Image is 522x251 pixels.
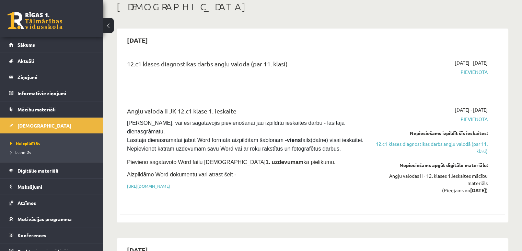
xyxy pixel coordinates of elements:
[9,179,94,195] a: Maksājumi
[374,172,488,194] div: Angļu valodas II - 12. klases 1.ieskaites mācību materiāls (Pieejams no )
[470,187,486,193] strong: [DATE]
[9,118,94,133] a: [DEMOGRAPHIC_DATA]
[9,85,94,101] a: Informatīvie ziņojumi
[10,149,96,155] a: Izlabotās
[120,32,155,48] h2: [DATE]
[127,120,365,152] span: [PERSON_NAME], vai esi sagatavojis pievienošanai jau izpildītu ieskaites darbu - lasītāja dienasg...
[8,12,62,29] a: Rīgas 1. Tālmācības vidusskola
[18,216,72,222] span: Motivācijas programma
[9,195,94,211] a: Atzīmes
[374,68,488,76] span: Pievienota
[18,42,35,48] span: Sākums
[18,85,94,101] legend: Informatīvie ziņojumi
[9,53,94,69] a: Aktuāli
[9,227,94,243] a: Konferences
[18,106,56,112] span: Mācību materiāli
[18,179,94,195] legend: Maksājumi
[374,162,488,169] div: Nepieciešams apgūt digitālo materiālu:
[127,106,364,119] div: Angļu valoda II JK 12.c1 klase 1. ieskaite
[266,159,303,165] strong: 1. uzdevumam
[9,37,94,53] a: Sākums
[127,59,364,72] div: 12.c1 klases diagnostikas darbs angļu valodā (par 11. klasi)
[117,1,508,13] h1: [DEMOGRAPHIC_DATA]
[127,172,236,177] span: Aizpildāmo Word dokumentu vari atrast šeit -
[287,137,301,143] strong: viens
[9,101,94,117] a: Mācību materiāli
[10,140,96,146] a: Neizpildītās
[374,130,488,137] div: Nepieciešams izpildīt šīs ieskaites:
[455,106,488,113] span: [DATE] - [DATE]
[18,58,34,64] span: Aktuāli
[127,183,170,189] a: [URL][DOMAIN_NAME]
[9,211,94,227] a: Motivācijas programma
[18,69,94,85] legend: Ziņojumi
[10,141,40,146] span: Neizpildītās
[18,167,58,174] span: Digitālie materiāli
[374,140,488,155] a: 12.c1 klases diagnostikas darbs angļu valodā (par 11. klasi)
[455,59,488,66] span: [DATE] - [DATE]
[18,122,71,129] span: [DEMOGRAPHIC_DATA]
[374,116,488,123] span: Pievienota
[127,159,335,165] span: Pievieno sagatavoto Word failu [DEMOGRAPHIC_DATA] kā pielikumu.
[18,200,36,206] span: Atzīmes
[9,163,94,178] a: Digitālie materiāli
[9,69,94,85] a: Ziņojumi
[18,232,46,238] span: Konferences
[10,150,31,155] span: Izlabotās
